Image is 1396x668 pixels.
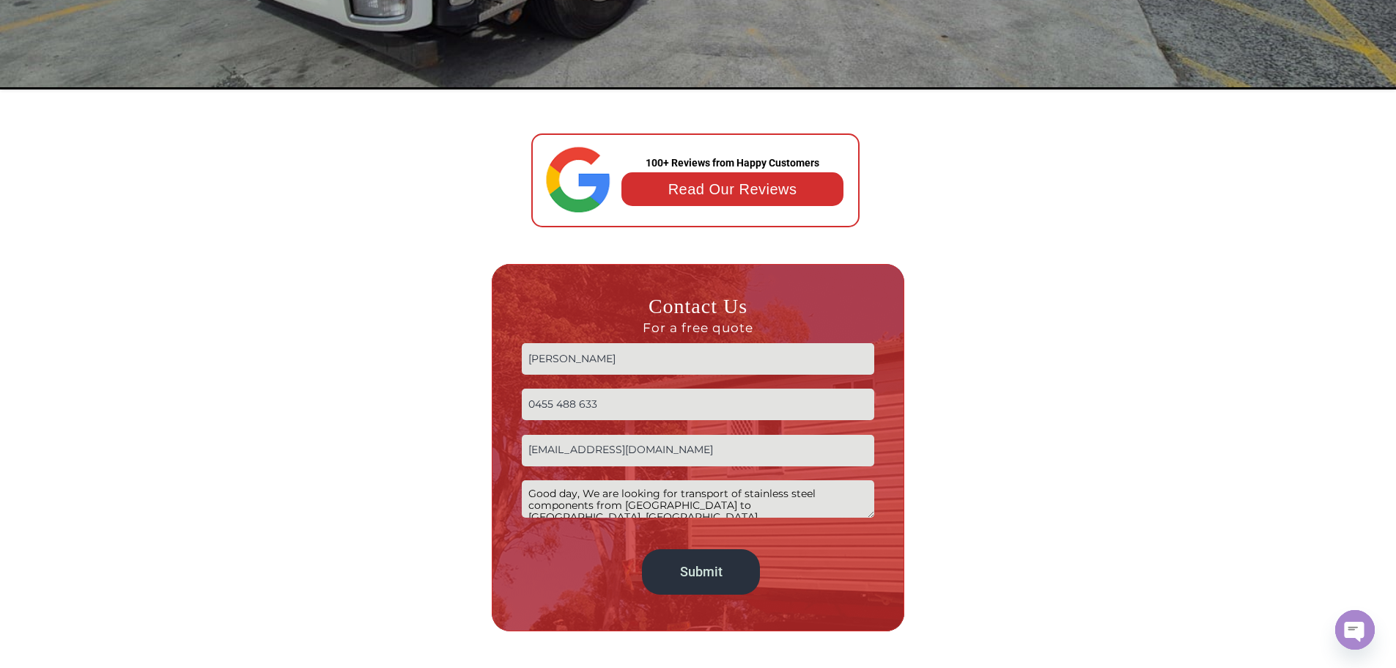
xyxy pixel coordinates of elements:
input: Phone no. [522,389,875,420]
h3: Contact Us [522,293,875,336]
strong: 100+ Reviews from Happy Customers [646,157,819,169]
a: Read Our Reviews [668,181,797,197]
span: For a free quote [522,320,875,336]
input: Submit [642,549,759,595]
input: Name [522,343,875,375]
input: Email [522,435,875,466]
form: Contact form [522,293,875,601]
